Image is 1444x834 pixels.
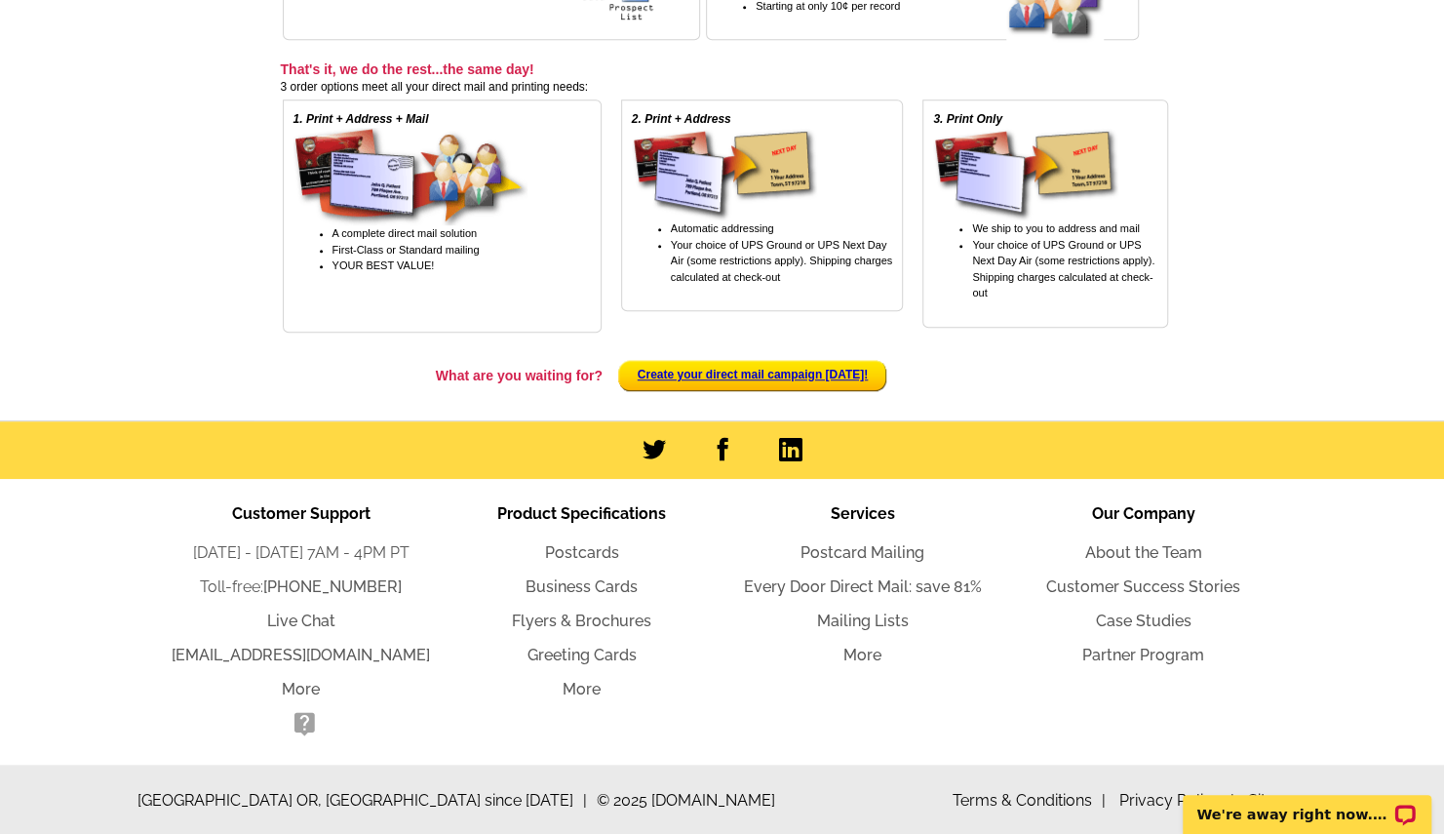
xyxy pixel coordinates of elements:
span: © 2025 [DOMAIN_NAME] [597,789,775,813]
span: Product Specifications [497,504,666,523]
a: Mailing Lists [817,612,909,630]
img: print & address service [632,128,817,220]
a: Business Cards [526,577,638,596]
span: [GEOGRAPHIC_DATA] OR, [GEOGRAPHIC_DATA] since [DATE] [137,789,587,813]
a: Postcards [545,543,619,562]
a: Partner Program [1082,646,1204,664]
h3: That's it, we do the rest...the same day! [281,60,1168,78]
h3: What are you waiting for? [284,367,603,384]
a: Flyers & Brochures [512,612,651,630]
span: First-Class or Standard mailing [332,244,480,256]
li: [DATE] - [DATE] 7AM - 4PM PT [161,541,442,565]
span: 3 order options meet all your direct mail and printing needs: [281,80,589,94]
em: 3. Print Only [933,112,1002,126]
iframe: LiveChat chat widget [1170,773,1444,834]
a: Customer Success Stories [1046,577,1240,596]
span: Y [671,239,677,251]
span: Y [972,239,978,251]
span: We ship to you to address and mail [972,222,1140,234]
img: printing only [933,128,1118,220]
a: More [563,680,601,698]
a: About the Team [1085,543,1202,562]
span: Services [831,504,895,523]
img: direct mail service [293,128,527,225]
a: Case Studies [1096,612,1191,630]
span: Our Company [1092,504,1195,523]
span: Automatic addressing [671,222,774,234]
span: A complete direct mail solution [332,227,478,239]
em: 2. Print + Address [632,112,731,126]
a: Greeting Cards [527,646,637,664]
span: our choice of UPS Ground or UPS Next Day Air (some restrictions apply). Shipping charges calculat... [972,239,1154,299]
a: Create your direct mail campaign [DATE]! [638,368,869,381]
a: More [843,646,881,664]
span: YOUR BEST VALUE! [332,259,435,271]
em: 1. Print + Address + Mail [293,112,429,126]
a: [PHONE_NUMBER] [263,577,402,596]
a: More [282,680,320,698]
a: Privacy Policy [1119,791,1234,810]
a: Every Door Direct Mail: save 81% [744,577,982,596]
a: [EMAIL_ADDRESS][DOMAIN_NAME] [172,646,430,664]
span: Customer Support [232,504,371,523]
a: Postcard Mailing [800,543,924,562]
span: our choice of UPS Ground or UPS Next Day Air (some restrictions apply). Shipping charges calculat... [671,239,892,283]
a: Terms & Conditions [953,791,1106,810]
a: Live Chat [267,612,335,630]
li: Toll-free: [161,576,442,599]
